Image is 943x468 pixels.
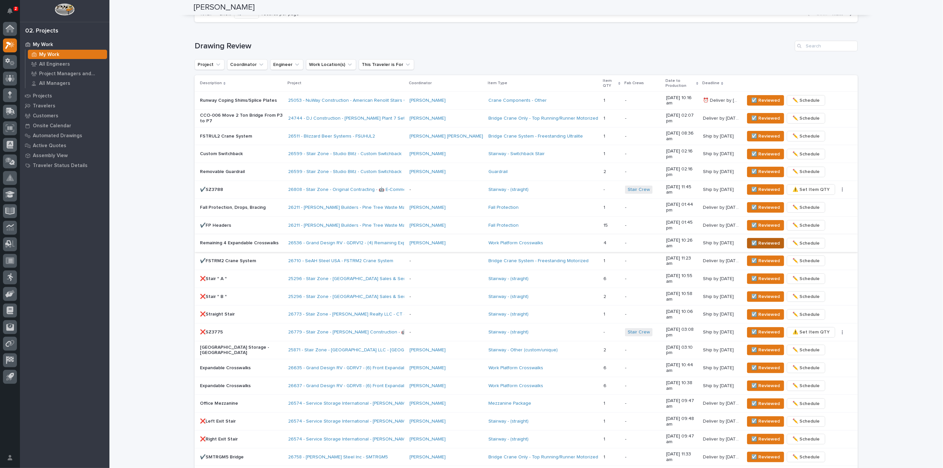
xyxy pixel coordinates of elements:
a: 26211 - [PERSON_NAME] Builders - Pine Tree Waste Maintenance Garage [288,223,444,228]
p: [DATE] 11:23 am [666,256,698,267]
span: ✏️ Schedule [792,364,820,372]
p: 6 [603,275,608,282]
p: Deliver by [DATE] [703,399,740,406]
button: ✏️ Schedule [787,202,825,213]
p: - [625,205,661,210]
button: ✏️ Schedule [787,113,825,124]
tr: FSTRUL2 Crane System26511 - Blizzard Beer Systems - FSUHUL2 [PERSON_NAME] [PERSON_NAME] Bridge Cr... [195,127,858,145]
button: ✏️ Schedule [787,149,825,159]
button: ☑️ Reviewed [747,113,784,124]
button: ✏️ Schedule [787,416,825,427]
p: My Work [39,52,59,58]
tr: ❌SZ377526779 - Stair Zone - [PERSON_NAME] Construction - 🤖 E-Commerce Stair Order -Stairway - (st... [195,323,858,341]
button: ☑️ Reviewed [747,220,784,231]
span: ⚠️ Set Item QTY [792,186,830,194]
button: ✏️ Schedule [787,291,825,302]
span: ✏️ Schedule [792,96,820,104]
a: Stairway - (straight) [488,187,529,193]
button: Coordinator [227,59,268,70]
p: 1 [603,114,606,121]
span: ✏️ Schedule [792,150,820,158]
p: [DATE] 10:38 am [666,380,698,391]
a: [PERSON_NAME] [409,240,446,246]
p: [DATE] 09:47 am [666,398,698,409]
p: - [409,258,483,264]
span: ✏️ Schedule [792,221,820,229]
button: ✏️ Schedule [787,398,825,409]
a: [PERSON_NAME] [409,383,446,389]
a: Stairway - (straight) [488,276,529,282]
p: - [625,312,661,317]
p: - [409,329,483,335]
a: My Work [26,50,109,59]
p: Deliver by [DATE] [703,114,740,121]
img: Workspace Logo [55,3,74,16]
p: - [625,276,661,282]
p: - [625,383,661,389]
p: [DATE] 10:55 am [666,273,698,284]
button: ✏️ Schedule [787,345,825,355]
p: All Engineers [39,61,70,67]
span: ☑️ Reviewed [751,114,780,122]
p: Removable Guardrail [200,169,283,175]
a: 26574 - Service Storage International - [PERSON_NAME] Foods Office Mezzanine [288,401,462,406]
p: [DATE] 10:44 am [666,362,698,374]
a: 25871 - Stair Zone - [GEOGRAPHIC_DATA] LLC - [GEOGRAPHIC_DATA] Storage - [GEOGRAPHIC_DATA] [288,347,504,353]
p: Onsite Calendar [33,123,71,129]
a: [PERSON_NAME] [409,169,446,175]
a: [PERSON_NAME] [409,116,446,121]
span: ✏️ Schedule [792,293,820,301]
p: Ship by [DATE] [703,275,735,282]
span: ☑️ Reviewed [751,417,780,425]
a: Work Platform Crosswalks [488,365,543,371]
p: 1 [603,96,606,103]
button: Project [195,59,224,70]
p: - [625,419,661,424]
p: Ship by [DATE] [703,293,735,300]
a: [PERSON_NAME] [PERSON_NAME] [409,134,483,139]
a: Fall Protection [488,205,519,210]
span: ☑️ Reviewed [751,275,780,283]
tr: ❌Straight Stair26773 - Stair Zone - [PERSON_NAME] Realty LLC - CT - Straight Stair -Stairway - (s... [195,306,858,323]
tr: Expandable Crosswalks26635 - Grand Design RV - GDRV7 - (6) Front Expandable Crosswalks [PERSON_NA... [195,359,858,377]
p: Customers [33,113,58,119]
a: Work Platform Crosswalks [488,383,543,389]
button: This Traveler is For [359,59,414,70]
a: Fall Protection [488,223,519,228]
p: - [625,116,661,121]
p: Deliver by [DATE] [703,435,740,442]
a: 26773 - Stair Zone - [PERSON_NAME] Realty LLC - CT - Straight Stair [288,312,434,317]
p: [DATE] 09:48 am [666,416,698,427]
p: [DATE] 08:36 am [666,131,698,142]
a: Customers [20,111,109,121]
a: 26599 - Stair Zone - Studio Blitz - Custom Switchback [288,151,402,157]
button: ☑️ Reviewed [747,309,784,320]
p: CCO-006 Move 2 Ton Bridge From P3 to P7 [200,113,283,124]
p: Custom Switchback [200,151,283,157]
a: Assembly View [20,150,109,160]
p: [DATE] 11:33 am [666,451,698,463]
p: - [625,98,661,103]
button: ☑️ Reviewed [747,416,784,427]
button: ✏️ Schedule [787,256,825,266]
p: [DATE] 09:47 am [666,434,698,445]
a: 25053 - NuWay Construction - American Renolit Stairs Guardrail and Roof Ladder [288,98,460,103]
a: 26574 - Service Storage International - [PERSON_NAME] Foods Office Mezzanine [288,419,462,424]
a: 25296 - Stair Zone - [GEOGRAPHIC_DATA] Sales & Service - [GEOGRAPHIC_DATA] Fire Training Cent [288,294,503,300]
p: - [603,328,606,335]
p: 1 [603,399,606,406]
button: ☑️ Reviewed [747,184,784,195]
button: ☑️ Reviewed [747,363,784,373]
p: 1 [603,204,606,210]
span: ✏️ Schedule [792,204,820,211]
button: ✏️ Schedule [787,434,825,444]
button: ☑️ Reviewed [747,380,784,391]
a: My Work [20,39,109,49]
span: ☑️ Reviewed [751,239,780,247]
p: - [625,365,661,371]
a: Stairway - Other (custom/unique) [488,347,558,353]
a: Guardrail [488,169,508,175]
p: Expandable Crosswalks [200,383,283,389]
p: 2 [15,6,17,11]
p: - [625,151,661,157]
